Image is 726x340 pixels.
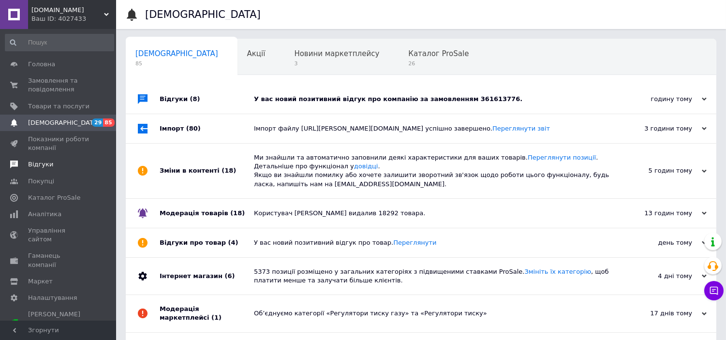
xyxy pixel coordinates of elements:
div: Користувач [PERSON_NAME] видалив 18292 товара. [254,209,610,218]
span: Акції [247,49,266,58]
div: 17 днів тому [610,309,707,318]
div: 4 дні тому [610,272,707,281]
div: Імпорт [160,114,254,143]
div: Зміни в контенті [160,144,254,198]
div: Інтернет магазин [160,258,254,295]
span: [DEMOGRAPHIC_DATA] [135,49,218,58]
span: Каталог ProSale [408,49,469,58]
span: 3 [294,60,379,67]
span: Замовлення та повідомлення [28,76,89,94]
span: 29 [92,118,103,127]
div: годину тому [610,95,707,103]
div: Ми знайшли та автоматично заповнили деякі характеристики для ваших товарів. . Детальніше про функ... [254,153,610,189]
span: (80) [186,125,201,132]
button: Чат з покупцем [704,281,724,300]
span: [PERSON_NAME] та рахунки [28,310,89,337]
span: Гаманець компанії [28,251,89,269]
span: Товари та послуги [28,102,89,111]
a: Змініть їх категорію [525,268,592,275]
div: 5 годин тому [610,166,707,175]
a: Переглянути [393,239,436,246]
span: (4) [228,239,238,246]
div: Імпорт файлу [URL][PERSON_NAME][DOMAIN_NAME] успішно завершено. [254,124,610,133]
span: (8) [190,95,200,103]
span: Головна [28,60,55,69]
span: (18) [222,167,236,174]
span: Налаштування [28,294,77,302]
span: (18) [230,209,245,217]
div: Модерація маркетплейсі [160,295,254,332]
div: Об’єднуємо категорії «Регулятори тиску газу» та «Регулятори тиску» [254,309,610,318]
div: У вас новий позитивний відгук про компанію за замовленням 361613776. [254,95,610,103]
div: 5373 позиції розміщено у загальних категоріях з підвищеними ставками ProSale. , щоб платити менше... [254,267,610,285]
span: Управління сайтом [28,226,89,244]
span: 85 [135,60,218,67]
div: 13 годин тому [610,209,707,218]
span: Показники роботи компанії [28,135,89,152]
input: Пошук [5,34,114,51]
span: (6) [224,272,235,280]
span: BLACKTORG.BIZ.UA [31,6,104,15]
span: Каталог ProSale [28,193,80,202]
a: довідці [354,163,378,170]
span: Покупці [28,177,54,186]
div: Відгуки [160,85,254,114]
span: [DEMOGRAPHIC_DATA] [28,118,100,127]
span: (1) [211,314,222,321]
div: 3 години тому [610,124,707,133]
span: 85 [103,118,114,127]
div: Ваш ID: 4027433 [31,15,116,23]
div: У вас новий позитивний відгук про товар. [254,238,610,247]
span: 26 [408,60,469,67]
a: Переглянути звіт [492,125,550,132]
span: Відгуки [28,160,53,169]
span: Аналітика [28,210,61,219]
div: Відгуки про товар [160,228,254,257]
a: Переглянути позиції [528,154,596,161]
div: Модерація товарів [160,199,254,228]
span: Новини маркетплейсу [294,49,379,58]
div: день тому [610,238,707,247]
span: Маркет [28,277,53,286]
h1: [DEMOGRAPHIC_DATA] [145,9,261,20]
